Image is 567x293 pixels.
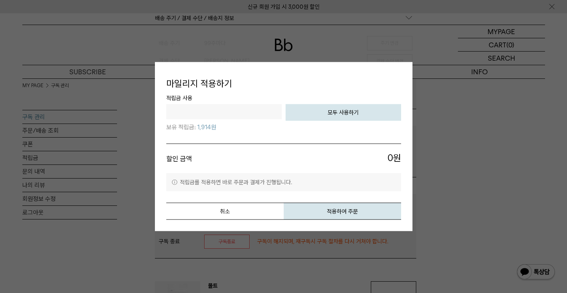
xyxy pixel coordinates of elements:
[284,203,401,220] button: 적용하여 주문
[166,173,401,191] p: 적립금를 적용하면 바로 주문과 결제가 진행됩니다.
[197,122,216,132] span: 1,914원
[284,151,401,166] span: 원
[166,203,284,220] button: 취소
[166,73,401,94] h4: 마일리지 적용하기
[166,154,192,162] strong: 할인 금액
[286,104,401,121] button: 모두 사용하기
[387,151,393,164] span: 0
[166,94,401,104] span: 적립금 사용
[166,122,196,132] span: 보유 적립금:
